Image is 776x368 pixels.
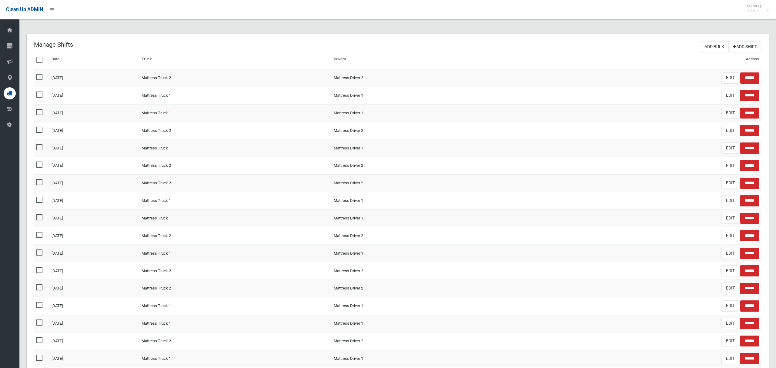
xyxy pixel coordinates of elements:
[139,87,331,104] td: Mattress Truck 1
[331,297,523,315] td: Mattress Driver 1
[49,297,139,315] td: [DATE]
[721,195,739,206] a: EDIT
[700,41,729,52] a: Add Bulk
[139,157,331,175] td: Mattress Truck 2
[331,245,523,262] td: Mattress Driver 1
[139,332,331,350] td: Mattress Truck 2
[49,52,139,69] th: Date
[331,262,523,280] td: Mattress Driver 2
[728,41,761,52] a: Add Shift
[721,353,739,364] a: EDIT
[49,139,139,157] td: [DATE]
[721,160,739,171] a: EDIT
[331,139,523,157] td: Mattress Driver 1
[331,332,523,350] td: Mattress Driver 2
[139,174,331,192] td: Mattress Truck 2
[523,52,761,69] th: Actions
[331,227,523,245] td: Mattress Driver 2
[49,350,139,367] td: [DATE]
[331,87,523,104] td: Mattress Driver 1
[331,157,523,175] td: Mattress Driver 2
[331,192,523,209] td: Mattress Driver 1
[331,104,523,122] td: Mattress Driver 1
[721,142,739,154] a: EDIT
[49,262,139,280] td: [DATE]
[721,283,739,294] a: EDIT
[747,8,762,13] small: Admin
[49,174,139,192] td: [DATE]
[49,315,139,332] td: [DATE]
[139,209,331,227] td: Mattress Truck 1
[139,297,331,315] td: Mattress Truck 1
[49,245,139,262] td: [DATE]
[49,104,139,122] td: [DATE]
[721,72,739,84] a: EDIT
[139,279,331,297] td: Mattress Truck 2
[6,7,43,12] span: Clean Up ADMIN
[331,315,523,332] td: Mattress Driver 1
[49,227,139,245] td: [DATE]
[139,104,331,122] td: Mattress Truck 1
[331,350,523,367] td: Mattress Driver 1
[49,209,139,227] td: [DATE]
[721,178,739,189] a: EDIT
[331,279,523,297] td: Mattress Driver 2
[49,87,139,104] td: [DATE]
[139,350,331,367] td: Mattress Truck 1
[721,213,739,224] a: EDIT
[139,227,331,245] td: Mattress Truck 2
[721,125,739,136] a: EDIT
[721,300,739,312] a: EDIT
[139,262,331,280] td: Mattress Truck 2
[49,157,139,175] td: [DATE]
[721,318,739,329] a: EDIT
[331,52,523,69] th: Drivers
[49,279,139,297] td: [DATE]
[721,90,739,101] a: EDIT
[49,192,139,209] td: [DATE]
[139,69,331,87] td: Mattress Truck 2
[139,52,331,69] th: Truck
[331,69,523,87] td: Mattress Driver 2
[721,265,739,276] a: EDIT
[139,139,331,157] td: Mattress Truck 1
[331,122,523,139] td: Mattress Driver 2
[49,332,139,350] td: [DATE]
[49,69,139,87] td: [DATE]
[331,209,523,227] td: Mattress Driver 1
[721,108,739,119] a: EDIT
[139,192,331,209] td: Mattress Truck 1
[139,315,331,332] td: Mattress Truck 1
[721,336,739,347] a: EDIT
[744,4,768,13] span: Clean Up
[34,41,73,48] span: Manage Shifts
[139,122,331,139] td: Mattress Truck 2
[49,122,139,139] td: [DATE]
[721,230,739,241] a: EDIT
[331,174,523,192] td: Mattress Driver 2
[721,248,739,259] a: EDIT
[139,245,331,262] td: Mattress Truck 1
